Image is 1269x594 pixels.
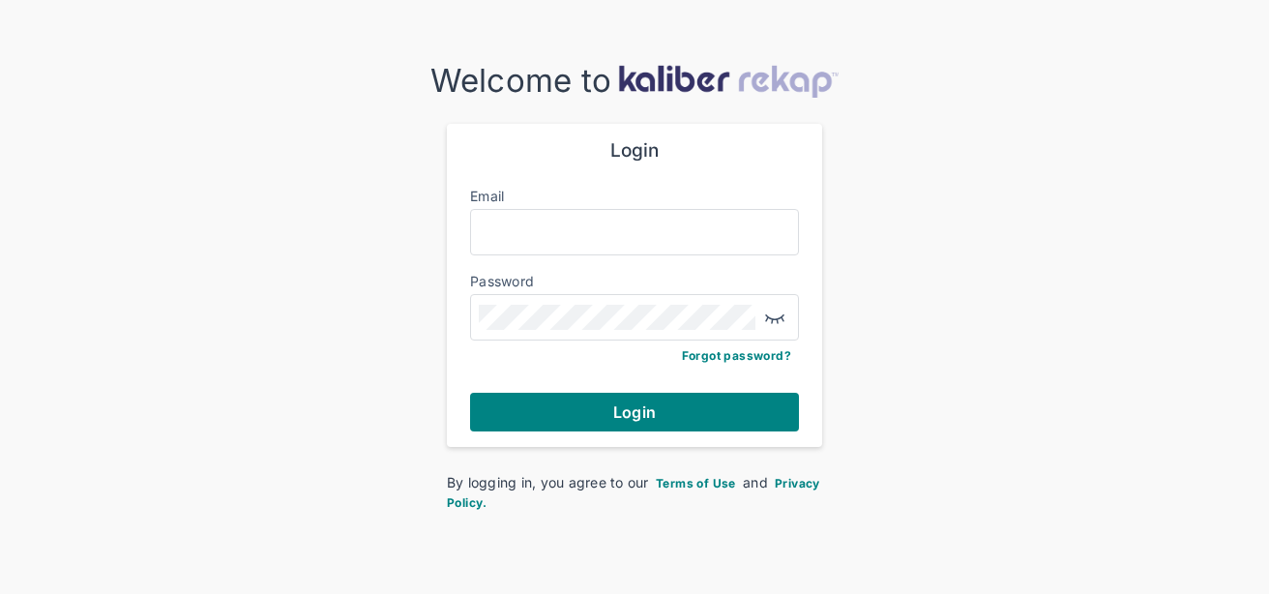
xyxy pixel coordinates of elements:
[682,348,791,363] a: Forgot password?
[613,402,656,422] span: Login
[656,476,736,490] span: Terms of Use
[470,139,799,163] div: Login
[470,273,534,289] label: Password
[447,474,820,510] a: Privacy Policy.
[763,306,786,329] img: eye-closed.fa43b6e4.svg
[618,65,839,98] img: kaliber-logo
[470,188,504,204] label: Email
[447,476,820,510] span: Privacy Policy.
[447,473,822,512] div: By logging in, you agree to our and
[653,474,739,490] a: Terms of Use
[470,393,799,431] button: Login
